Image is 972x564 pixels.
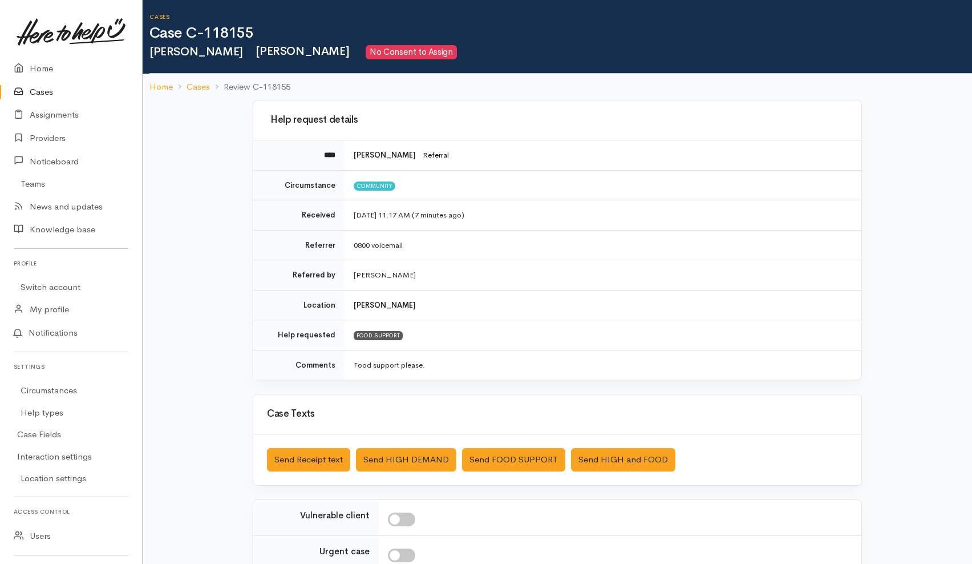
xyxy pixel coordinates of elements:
td: Circumstance [253,170,345,200]
div: FOOD SUPPORT [354,331,403,340]
button: Send FOOD SUPPORT [462,448,565,472]
td: Help requested [253,320,345,351]
td: Comments [253,350,345,380]
td: 0800 voicemail [345,230,861,260]
span: [PERSON_NAME] [250,44,349,58]
h6: Cases [149,14,972,20]
td: [DATE] 11:17 AM (7 minutes ago) [345,200,861,231]
h3: Help request details [267,115,848,126]
td: Food support please. [345,350,861,380]
button: Send HIGH DEMAND [356,448,456,472]
li: Review C-118155 [210,80,290,94]
h6: Profile [14,256,128,271]
span: Referral [419,150,449,160]
b: [PERSON_NAME] [354,300,416,310]
h3: Case Texts [267,409,848,420]
span: No Consent to Assign [366,45,457,59]
td: Referred by [253,260,345,291]
a: Cases [187,80,210,94]
h1: Case C-118155 [149,25,972,42]
button: Send Receipt text [267,448,350,472]
label: Urgent case [319,545,370,558]
span: Community [354,182,395,191]
button: Send HIGH and FOOD [571,448,675,472]
nav: breadcrumb [143,74,972,100]
h6: Settings [14,359,128,374]
h6: Access control [14,504,128,519]
h2: [PERSON_NAME] [149,45,972,59]
td: Received [253,200,345,231]
b: [PERSON_NAME] [354,150,416,160]
td: [PERSON_NAME] [345,260,861,291]
td: Referrer [253,230,345,260]
label: Vulnerable client [300,509,370,522]
a: Home [149,80,173,94]
td: Location [253,290,345,320]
